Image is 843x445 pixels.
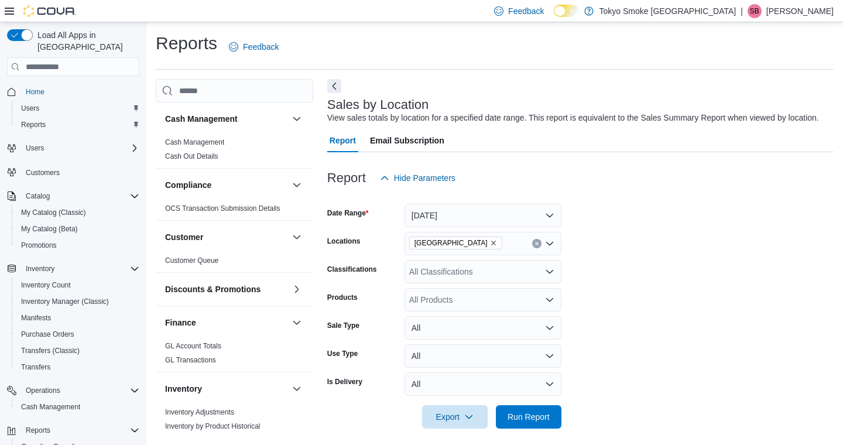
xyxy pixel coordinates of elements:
[21,402,80,412] span: Cash Management
[243,41,279,53] span: Feedback
[327,112,819,124] div: View sales totals by location for a specified date range. This report is equivalent to the Sales ...
[290,178,304,192] button: Compliance
[21,166,64,180] a: Customers
[165,408,234,417] span: Inventory Adjustments
[21,384,65,398] button: Operations
[26,168,60,177] span: Customers
[16,344,139,358] span: Transfers (Classic)
[16,278,139,292] span: Inventory Count
[327,79,341,93] button: Next
[12,237,144,254] button: Promotions
[16,278,76,292] a: Inventory Count
[327,171,366,185] h3: Report
[23,5,76,17] img: Cova
[21,280,71,290] span: Inventory Count
[414,237,488,249] span: [GEOGRAPHIC_DATA]
[21,297,109,306] span: Inventory Manager (Classic)
[405,372,561,396] button: All
[156,201,313,220] div: Compliance
[545,239,554,248] button: Open list of options
[21,241,57,250] span: Promotions
[2,163,144,180] button: Customers
[16,400,139,414] span: Cash Management
[16,238,61,252] a: Promotions
[21,224,78,234] span: My Catalog (Beta)
[165,231,287,243] button: Customer
[545,295,554,304] button: Open list of options
[16,311,56,325] a: Manifests
[327,98,429,112] h3: Sales by Location
[741,4,743,18] p: |
[327,321,359,330] label: Sale Type
[554,5,578,17] input: Dark Mode
[12,100,144,117] button: Users
[12,277,144,293] button: Inventory Count
[165,317,287,328] button: Finance
[422,405,488,429] button: Export
[16,206,91,220] a: My Catalog (Classic)
[165,422,261,431] span: Inventory by Product Historical
[496,405,561,429] button: Run Report
[290,112,304,126] button: Cash Management
[16,222,139,236] span: My Catalog (Beta)
[490,239,497,247] button: Remove Manitoba from selection in this group
[12,117,144,133] button: Reports
[12,326,144,343] button: Purchase Orders
[21,165,139,179] span: Customers
[165,204,280,213] span: OCS Transaction Submission Details
[16,118,139,132] span: Reports
[16,344,84,358] a: Transfers (Classic)
[16,360,55,374] a: Transfers
[165,152,218,161] span: Cash Out Details
[26,386,60,395] span: Operations
[21,189,139,203] span: Catalog
[21,423,55,437] button: Reports
[2,140,144,156] button: Users
[33,29,139,53] span: Load All Apps in [GEOGRAPHIC_DATA]
[12,293,144,310] button: Inventory Manager (Classic)
[224,35,283,59] a: Feedback
[165,436,238,445] span: Inventory Count Details
[165,355,216,365] span: GL Transactions
[290,316,304,330] button: Finance
[165,342,221,350] a: GL Account Totals
[532,239,542,248] button: Clear input
[26,191,50,201] span: Catalog
[165,138,224,146] a: Cash Management
[21,362,50,372] span: Transfers
[508,5,544,17] span: Feedback
[2,83,144,100] button: Home
[409,237,502,249] span: Manitoba
[327,265,377,274] label: Classifications
[12,221,144,237] button: My Catalog (Beta)
[16,327,139,341] span: Purchase Orders
[165,422,261,430] a: Inventory by Product Historical
[26,87,44,97] span: Home
[21,141,49,155] button: Users
[405,204,561,227] button: [DATE]
[16,327,79,341] a: Purchase Orders
[21,423,139,437] span: Reports
[26,426,50,435] span: Reports
[21,330,74,339] span: Purchase Orders
[405,316,561,340] button: All
[12,310,144,326] button: Manifests
[16,400,85,414] a: Cash Management
[12,204,144,221] button: My Catalog (Classic)
[21,189,54,203] button: Catalog
[165,179,287,191] button: Compliance
[165,383,202,395] h3: Inventory
[2,382,144,399] button: Operations
[545,267,554,276] button: Open list of options
[165,341,221,351] span: GL Account Totals
[21,208,86,217] span: My Catalog (Classic)
[290,382,304,396] button: Inventory
[290,282,304,296] button: Discounts & Promotions
[165,317,196,328] h3: Finance
[16,222,83,236] a: My Catalog (Beta)
[21,313,51,323] span: Manifests
[327,208,369,218] label: Date Range
[156,254,313,272] div: Customer
[370,129,444,152] span: Email Subscription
